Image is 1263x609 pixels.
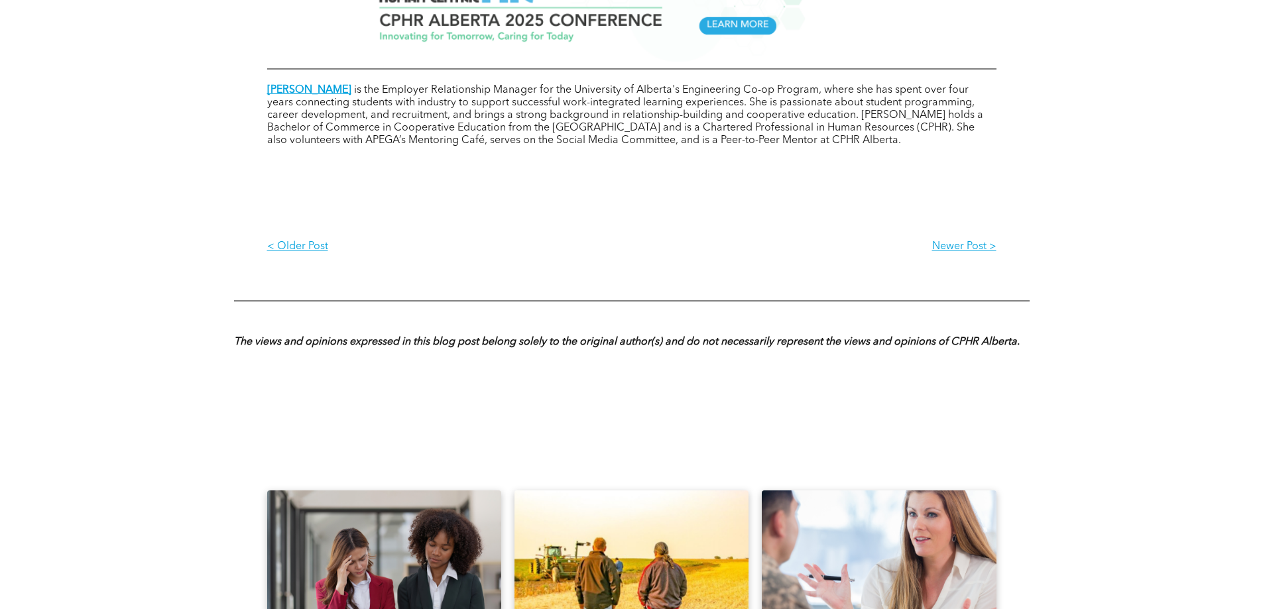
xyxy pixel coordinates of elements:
[632,241,996,253] p: Newer Post >
[234,337,1020,347] strong: The views and opinions expressed in this blog post belong solely to the original author(s) and do...
[267,85,351,95] a: [PERSON_NAME]
[632,230,996,264] a: Newer Post >
[267,230,632,264] a: < Older Post
[267,85,983,146] span: is the Employer Relationship Manager for the University of Alberta's Engineering Co-op Program, w...
[267,241,632,253] p: < Older Post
